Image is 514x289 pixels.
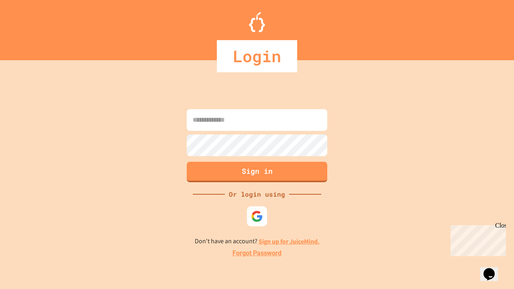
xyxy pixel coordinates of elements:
button: Sign in [187,162,327,182]
div: Or login using [225,189,289,199]
div: Chat with us now!Close [3,3,55,51]
img: google-icon.svg [251,210,263,222]
p: Don't have an account? [195,236,320,246]
div: Login [217,40,297,72]
a: Sign up for JuiceMind. [259,237,320,246]
iframe: chat widget [447,222,506,256]
iframe: chat widget [480,257,506,281]
img: Logo.svg [249,12,265,32]
a: Forgot Password [233,248,281,258]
